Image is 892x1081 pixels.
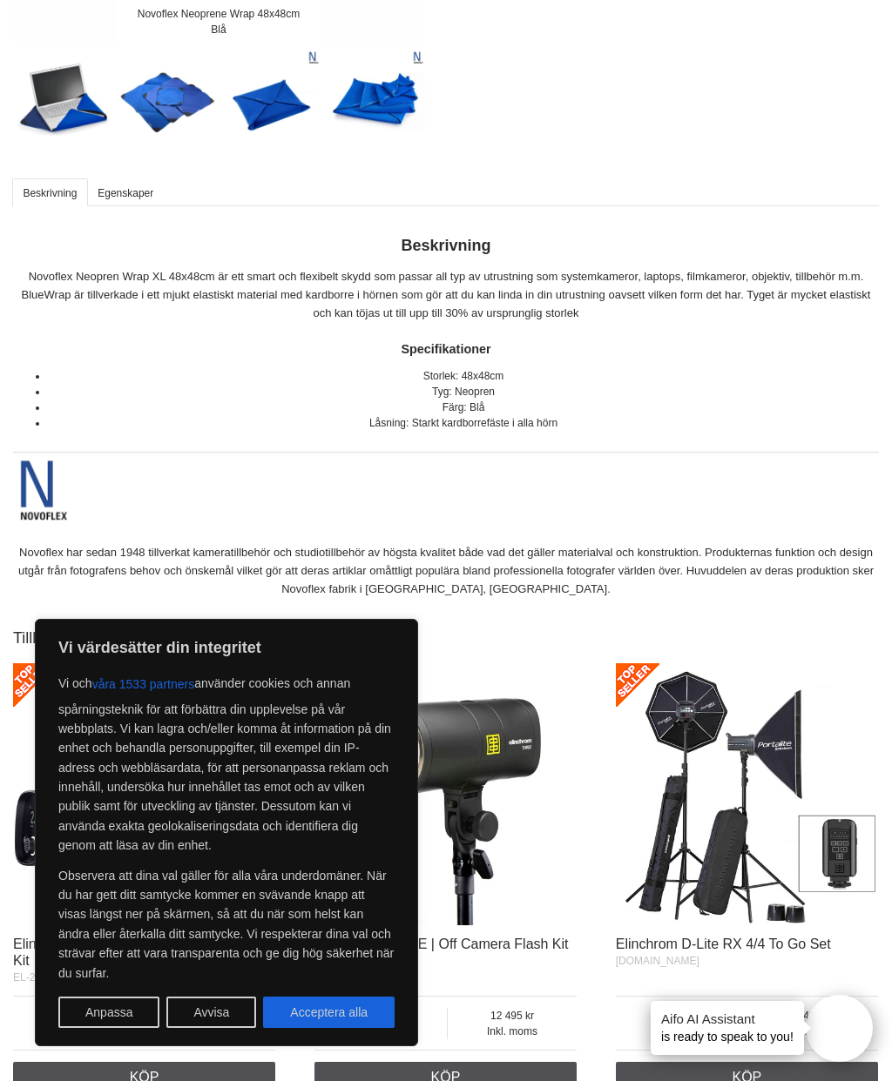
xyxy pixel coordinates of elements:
img: Skyddande duk för datorn under transport [224,50,321,147]
span: Exkl. moms [616,1024,748,1039]
span: 7 560 [616,1008,748,1024]
h4: Specifikationer [13,340,879,358]
p: Vi värdesätter din integritet [58,637,395,658]
li: Färg: Blå [48,399,879,415]
img: Elinchrom ONE | Off Camera Flash Dual Kit [13,663,275,925]
button: Avvisa [166,997,256,1028]
img: Novoflex - About [13,442,879,527]
span: Inkl. moms [448,1024,577,1039]
button: våra 1533 partners [92,668,195,700]
a: Beskrivning [12,178,88,206]
a: Elinchrom ONE | Off Camera Flash Dual Kit [13,937,263,968]
div: is ready to speak to you! [651,1001,804,1055]
p: Observera att dina val gäller för alla våra underdomäner. När du har gett ditt samtycke kommer en... [58,866,395,983]
a: Elinchrom THREE | Off Camera Flash Kit [314,937,569,951]
p: Novoflex Neopren Wrap XL 48x48cm är ett smart och flexibelt skydd som passar all typ av utrustnin... [13,268,879,322]
span: 12 495 [448,1008,577,1024]
div: Vi värdesätter din integritet [35,619,418,1046]
span: [DOMAIN_NAME] [616,955,699,967]
img: Elinchrom THREE | Off Camera Flash Kit [314,663,577,925]
a: Egenskaper [87,178,165,206]
h2: Beskrivning [13,235,879,257]
span: EL-20931 [13,971,58,984]
span: Exkl. moms [13,1024,145,1039]
a: Elinchrom D-Lite RX 4/4 To Go Set [616,937,831,951]
span: 13 460 [13,1008,145,1024]
p: Vi och använder cookies och annan spårningsteknik för att förbättra din upplevelse på vår webbpla... [58,668,395,856]
img: Novoflex Neoprene Wrap i flera storlekar [119,50,217,147]
li: Låsning: Starkt kardborrefäste i alla hörn [48,415,879,431]
h4: Aifo AI Assistant [661,1010,794,1028]
li: Storlek: 48x48cm [48,368,879,384]
img: Elinchrom D-Lite RX 4/4 To Go Set [616,663,878,925]
button: Anpassa [58,997,159,1028]
img: Novoflex Neoprene Wrap 48x48cm Blå [15,50,112,147]
h2: Tillbehör [13,628,879,649]
li: Tyg: Neopren [48,384,879,399]
p: Novoflex har sedan 1948 tillverkat kameratillbehör och studiotillbehör av högsta kvalitet både va... [13,544,879,598]
button: Acceptera alla [263,997,395,1028]
img: BlueWrap skyddar din utrustning [328,50,426,147]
